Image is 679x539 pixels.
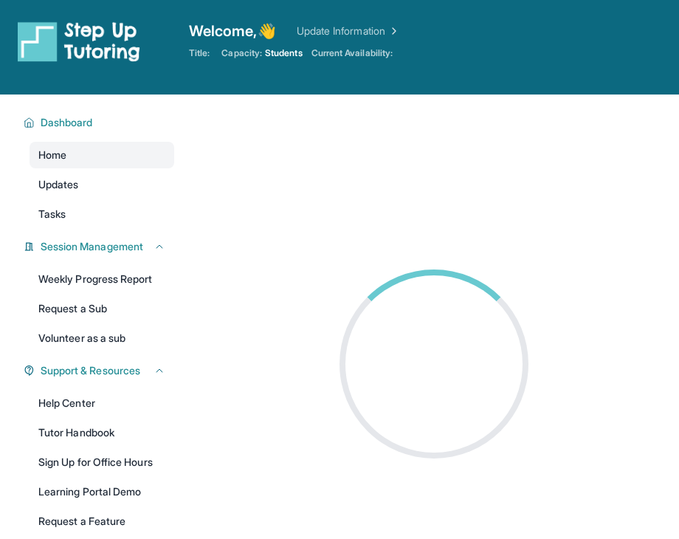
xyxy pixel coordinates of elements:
[297,24,400,38] a: Update Information
[30,295,174,322] a: Request a Sub
[30,142,174,168] a: Home
[311,47,393,59] span: Current Availability:
[221,47,262,59] span: Capacity:
[30,419,174,446] a: Tutor Handbook
[35,115,165,130] button: Dashboard
[18,21,140,62] img: logo
[30,266,174,292] a: Weekly Progress Report
[189,47,210,59] span: Title:
[30,201,174,227] a: Tasks
[35,363,165,378] button: Support & Resources
[30,325,174,351] a: Volunteer as a sub
[265,47,303,59] span: Students
[30,449,174,476] a: Sign Up for Office Hours
[38,177,79,192] span: Updates
[35,239,165,254] button: Session Management
[189,21,276,41] span: Welcome, 👋
[38,148,66,162] span: Home
[41,115,93,130] span: Dashboard
[41,363,140,378] span: Support & Resources
[38,207,66,222] span: Tasks
[385,24,400,38] img: Chevron Right
[30,508,174,535] a: Request a Feature
[30,171,174,198] a: Updates
[30,390,174,416] a: Help Center
[41,239,143,254] span: Session Management
[30,478,174,505] a: Learning Portal Demo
